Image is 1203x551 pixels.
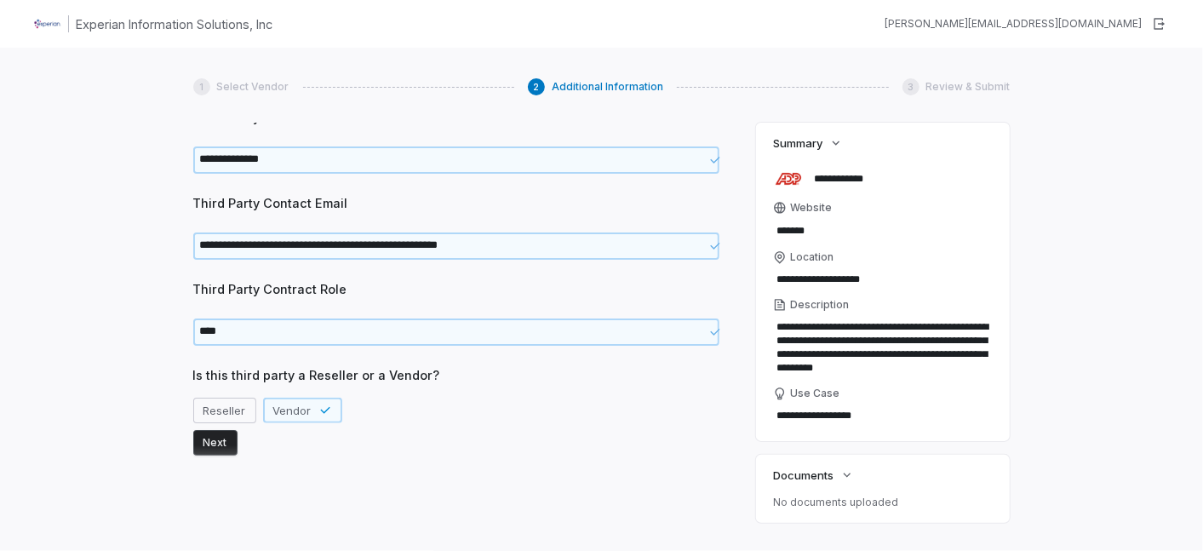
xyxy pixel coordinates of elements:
button: Next [193,430,238,456]
div: [PERSON_NAME][EMAIL_ADDRESS][DOMAIN_NAME] [885,17,1142,31]
button: Vendor [263,398,342,423]
div: 1 [193,78,210,95]
button: Summary [768,128,848,158]
textarea: Use Case [773,404,994,428]
span: Documents [773,468,834,483]
span: Website [790,201,832,215]
span: Summary [773,135,822,151]
p: No documents uploaded [773,496,994,509]
input: Website [773,219,965,243]
span: Review & Submit [926,80,1011,94]
button: Reseller [193,398,256,423]
textarea: Description [773,315,994,380]
span: Is this third party a Reseller or a Vendor? [193,366,729,384]
div: 3 [902,78,919,95]
button: Documents [768,460,859,491]
span: Use Case [790,387,839,400]
span: Third Party Contract Role [193,280,729,298]
img: Clerk Logo [34,10,61,37]
span: Third Party Contact Email [193,194,729,212]
span: Location [790,250,834,264]
input: Location [773,267,994,291]
h1: Experian Information Solutions, Inc [76,15,272,33]
div: 2 [528,78,545,95]
span: Select Vendor [217,80,289,94]
span: Description [790,298,849,312]
span: Additional Information [552,80,663,94]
